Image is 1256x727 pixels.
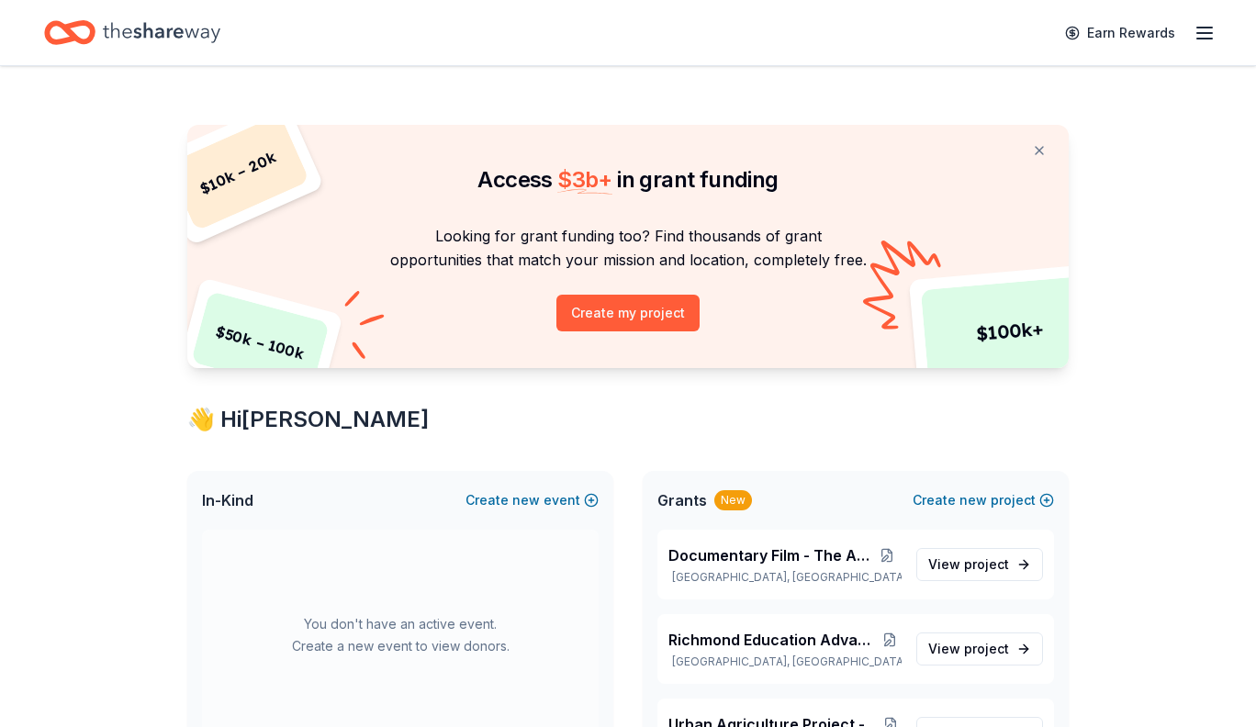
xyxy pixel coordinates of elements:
p: [GEOGRAPHIC_DATA], [GEOGRAPHIC_DATA] [668,654,902,669]
div: New [714,490,752,510]
span: $ 3b + [557,166,612,193]
span: project [964,556,1009,572]
span: new [512,489,540,511]
span: Richmond Education Advancement Initiative [668,629,878,651]
a: View project [916,632,1043,665]
span: Grants [657,489,707,511]
span: Documentary Film - The Adoptees [668,544,871,566]
button: Create my project [556,295,700,331]
p: [GEOGRAPHIC_DATA], [GEOGRAPHIC_DATA] [668,570,902,585]
span: View [928,554,1009,576]
div: 👋 Hi [PERSON_NAME] [187,405,1069,434]
span: Access in grant funding [477,166,778,193]
span: new [959,489,987,511]
a: View project [916,548,1043,581]
span: In-Kind [202,489,253,511]
a: Home [44,11,220,54]
button: Createnewevent [465,489,599,511]
span: project [964,641,1009,656]
div: $ 10k – 20k [167,114,310,231]
p: Looking for grant funding too? Find thousands of grant opportunities that match your mission and ... [209,224,1047,273]
button: Createnewproject [913,489,1054,511]
a: Earn Rewards [1054,17,1186,50]
span: View [928,638,1009,660]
